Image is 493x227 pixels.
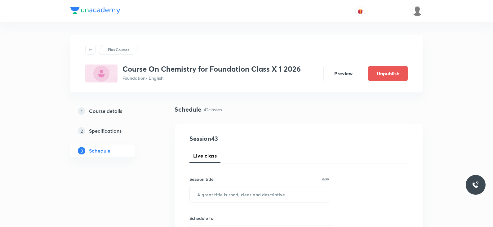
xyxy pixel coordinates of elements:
[70,7,120,14] img: Company Logo
[70,7,120,16] a: Company Logo
[89,147,110,154] h5: Schedule
[323,66,363,81] button: Preview
[368,66,408,81] button: Unpublish
[190,186,329,202] input: A great title is short, clear and descriptive
[78,127,85,135] p: 2
[78,147,85,154] p: 3
[89,107,122,115] h5: Course details
[355,6,365,16] button: avatar
[322,178,329,181] p: 0/99
[89,127,122,135] h5: Specifications
[122,65,301,73] h3: Course On Chemistry for Foundation Class X 1 2026
[472,181,479,189] img: ttu
[122,75,301,81] p: Foundation • English
[358,8,363,14] img: avatar
[412,6,423,16] img: Saniya Tarannum
[189,215,329,221] h6: Schedule for
[204,106,222,113] p: 42 classes
[70,125,155,137] a: 2Specifications
[193,152,217,159] span: Live class
[108,47,129,52] p: Plus Courses
[189,176,214,182] h6: Session title
[175,105,201,114] h4: Schedule
[70,105,155,117] a: 1Course details
[189,134,303,143] h4: Session 43
[85,65,118,82] img: 5573547B-2BC7-4D3B-B67A-C1721BFD83A0_plus.png
[78,107,85,115] p: 1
